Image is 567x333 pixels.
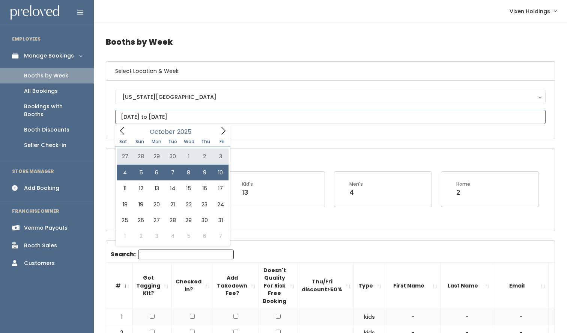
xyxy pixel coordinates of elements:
[115,90,546,104] button: [US_STATE][GEOGRAPHIC_DATA]
[197,148,212,164] span: October 2, 2025
[385,309,441,325] td: -
[172,262,213,309] th: Checked in?: activate to sort column ascending
[24,87,58,95] div: All Bookings
[493,309,549,325] td: -
[117,197,133,212] span: October 18, 2025
[117,165,133,180] span: October 4, 2025
[11,5,59,20] img: preloved logo
[24,242,57,250] div: Booth Sales
[242,181,253,188] div: Kid's
[175,127,198,136] input: Year
[133,180,149,196] span: October 12, 2025
[117,148,133,164] span: September 27, 2025
[214,139,230,144] span: Fri
[212,212,228,228] span: October 31, 2025
[213,262,259,309] th: Add Takedown Fee?: activate to sort column ascending
[115,139,132,144] span: Sat
[24,184,59,192] div: Add Booking
[197,180,212,196] span: October 16, 2025
[456,188,470,197] div: 2
[149,228,165,244] span: November 3, 2025
[197,212,212,228] span: October 30, 2025
[259,262,298,309] th: Doesn't Quality For Risk Free Booking : activate to sort column ascending
[24,72,68,80] div: Booths by Week
[212,148,228,164] span: October 3, 2025
[197,165,212,180] span: October 9, 2025
[349,188,363,197] div: 4
[122,93,538,101] div: [US_STATE][GEOGRAPHIC_DATA]
[150,129,175,135] span: October
[24,224,68,232] div: Venmo Payouts
[441,262,493,309] th: Last Name: activate to sort column ascending
[181,180,197,196] span: October 15, 2025
[181,228,197,244] span: November 5, 2025
[242,188,253,197] div: 13
[493,262,549,309] th: Email: activate to sort column ascending
[106,309,132,325] td: 1
[212,197,228,212] span: October 24, 2025
[165,228,180,244] span: November 4, 2025
[138,250,234,259] input: Search:
[181,165,197,180] span: October 8, 2025
[349,181,363,188] div: Men's
[117,180,133,196] span: October 11, 2025
[354,309,385,325] td: kids
[212,180,228,196] span: October 17, 2025
[165,180,180,196] span: October 14, 2025
[181,197,197,212] span: October 22, 2025
[24,141,66,149] div: Seller Check-in
[181,139,197,144] span: Wed
[212,228,228,244] span: November 7, 2025
[385,262,441,309] th: First Name: activate to sort column ascending
[133,212,149,228] span: October 26, 2025
[165,165,180,180] span: October 7, 2025
[133,148,149,164] span: September 28, 2025
[106,262,132,309] th: #: activate to sort column descending
[106,32,555,52] h4: Booths by Week
[197,139,214,144] span: Thu
[165,148,180,164] span: September 30, 2025
[298,262,354,309] th: Thu/Fri discount&gt;50%: activate to sort column ascending
[133,165,149,180] span: October 5, 2025
[149,148,165,164] span: September 29, 2025
[197,197,212,212] span: October 23, 2025
[24,259,55,267] div: Customers
[181,148,197,164] span: October 1, 2025
[106,62,555,81] h6: Select Location & Week
[24,103,82,118] div: Bookings with Booths
[181,212,197,228] span: October 29, 2025
[132,262,172,309] th: Got Tagging Kit?: activate to sort column ascending
[133,197,149,212] span: October 19, 2025
[149,165,165,180] span: October 6, 2025
[502,3,564,19] a: Vixen Holdings
[149,212,165,228] span: October 27, 2025
[115,110,546,124] input: September 27 - October 3, 2025
[148,139,165,144] span: Mon
[132,139,148,144] span: Sun
[164,139,181,144] span: Tue
[149,197,165,212] span: October 20, 2025
[117,212,133,228] span: October 25, 2025
[354,262,385,309] th: Type: activate to sort column ascending
[24,52,74,60] div: Manage Bookings
[149,180,165,196] span: October 13, 2025
[24,126,69,134] div: Booth Discounts
[197,228,212,244] span: November 6, 2025
[510,7,550,15] span: Vixen Holdings
[133,228,149,244] span: November 2, 2025
[212,165,228,180] span: October 10, 2025
[441,309,493,325] td: -
[111,250,234,259] label: Search:
[165,197,180,212] span: October 21, 2025
[117,228,133,244] span: November 1, 2025
[165,212,180,228] span: October 28, 2025
[456,181,470,188] div: Home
